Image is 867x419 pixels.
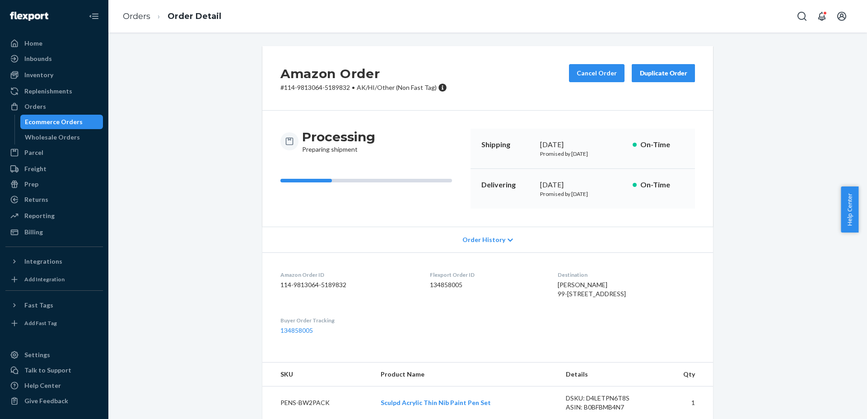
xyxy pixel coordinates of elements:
[569,64,625,82] button: Cancel Order
[24,319,57,327] div: Add Fast Tag
[5,298,103,312] button: Fast Tags
[5,272,103,287] a: Add Integration
[5,68,103,82] a: Inventory
[168,11,221,21] a: Order Detail
[5,162,103,176] a: Freight
[540,150,625,158] p: Promised by [DATE]
[5,254,103,269] button: Integrations
[5,84,103,98] a: Replenishments
[481,140,533,150] p: Shipping
[20,130,103,144] a: Wholesale Orders
[280,271,415,279] dt: Amazon Order ID
[280,64,447,83] h2: Amazon Order
[24,87,72,96] div: Replenishments
[302,129,375,154] div: Preparing shipment
[25,117,83,126] div: Ecommerce Orders
[793,7,811,25] button: Open Search Box
[640,180,684,190] p: On-Time
[5,209,103,223] a: Reporting
[352,84,355,91] span: •
[430,280,544,289] dd: 134858005
[481,180,533,190] p: Delivering
[5,316,103,331] a: Add Fast Tag
[5,51,103,66] a: Inbounds
[24,164,47,173] div: Freight
[558,281,626,298] span: [PERSON_NAME] 99-[STREET_ADDRESS]
[381,399,491,406] a: Sculpd Acrylic Thin Nib Paint Pen Set
[24,54,52,63] div: Inbounds
[24,148,43,157] div: Parcel
[540,190,625,198] p: Promised by [DATE]
[24,211,55,220] div: Reporting
[640,140,684,150] p: On-Time
[116,3,228,30] ol: breadcrumbs
[462,235,505,244] span: Order History
[540,180,625,190] div: [DATE]
[5,177,103,191] a: Prep
[632,64,695,82] button: Duplicate Order
[24,70,53,79] div: Inventory
[5,192,103,207] a: Returns
[566,403,651,412] div: ASIN: B0BFBMB4N7
[658,363,713,386] th: Qty
[5,378,103,393] a: Help Center
[24,195,48,204] div: Returns
[20,115,103,129] a: Ecommerce Orders
[123,11,150,21] a: Orders
[302,129,375,145] h3: Processing
[24,301,53,310] div: Fast Tags
[5,99,103,114] a: Orders
[566,394,651,403] div: DSKU: D4LETPN6T8S
[24,257,62,266] div: Integrations
[24,366,71,375] div: Talk to Support
[559,363,658,386] th: Details
[5,145,103,160] a: Parcel
[24,381,61,390] div: Help Center
[280,83,447,92] p: # 114-9813064-5189832
[5,394,103,408] button: Give Feedback
[24,102,46,111] div: Orders
[841,186,858,233] button: Help Center
[24,228,43,237] div: Billing
[833,7,851,25] button: Open account menu
[24,396,68,405] div: Give Feedback
[24,180,38,189] div: Prep
[813,7,831,25] button: Open notifications
[373,363,559,386] th: Product Name
[24,350,50,359] div: Settings
[430,271,544,279] dt: Flexport Order ID
[25,133,80,142] div: Wholesale Orders
[85,7,103,25] button: Close Navigation
[639,69,687,78] div: Duplicate Order
[280,326,313,334] a: 134858005
[540,140,625,150] div: [DATE]
[5,363,103,377] a: Talk to Support
[24,275,65,283] div: Add Integration
[24,39,42,48] div: Home
[10,12,48,21] img: Flexport logo
[280,280,415,289] dd: 114-9813064-5189832
[357,84,437,91] span: AK/HI/Other (Non Fast Tag)
[5,225,103,239] a: Billing
[5,36,103,51] a: Home
[5,348,103,362] a: Settings
[280,317,415,324] dt: Buyer Order Tracking
[558,271,695,279] dt: Destination
[262,363,373,386] th: SKU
